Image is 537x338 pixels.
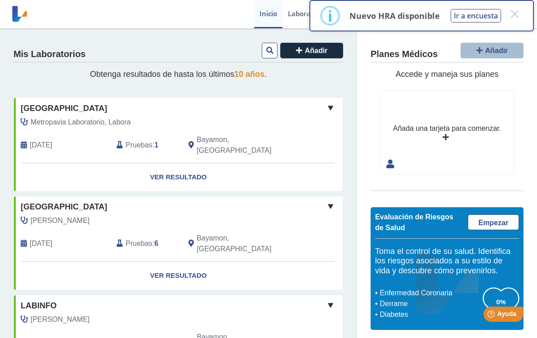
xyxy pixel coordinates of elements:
[21,300,57,312] span: labinfo
[483,296,519,307] h3: 0%
[30,238,52,249] span: 2021-10-30
[371,49,438,60] h4: Planes Médicos
[14,262,343,290] a: Ver Resultado
[31,215,89,226] span: Mansilla, Paola
[234,70,264,79] span: 10 años
[14,163,343,191] a: Ver Resultado
[197,233,295,254] span: Bayamon, PR
[506,6,523,22] button: Close this dialog
[280,43,343,58] button: Añadir
[154,141,158,149] b: 1
[21,201,107,213] span: [GEOGRAPHIC_DATA]
[125,140,152,151] span: Pruebas
[125,238,152,249] span: Pruebas
[21,102,107,115] span: [GEOGRAPHIC_DATA]
[197,134,295,156] span: Bayamon, PR
[110,233,182,254] div: :
[377,288,483,298] li: Enfermedad Coronaria
[377,298,483,309] li: Derrame
[375,247,519,276] h5: Toma el control de su salud. Identifica los riesgos asociados a su estilo de vida y descubre cómo...
[393,123,501,134] div: Añada una tarjeta para comenzar.
[110,134,182,156] div: :
[31,117,131,128] span: Metropavia Laboratorio, Labora
[90,70,267,79] span: Obtenga resultados de hasta los últimos .
[461,43,524,58] button: Añadir
[328,8,332,24] div: i
[375,213,453,231] span: Evaluación de Riesgos de Salud
[485,47,508,54] span: Añadir
[451,9,501,22] button: Ir a encuesta
[468,214,519,230] a: Empezar
[13,49,85,60] h4: Mis Laboratorios
[31,314,89,325] span: Mansilla, Paola
[395,70,498,79] span: Accede y maneja sus planes
[30,140,52,151] span: 2022-01-29
[377,309,483,320] li: Diabetes
[457,303,527,328] iframe: Help widget launcher
[349,10,440,21] p: Nuevo HRA disponible
[154,240,158,247] b: 6
[479,219,509,227] span: Empezar
[305,47,328,54] span: Añadir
